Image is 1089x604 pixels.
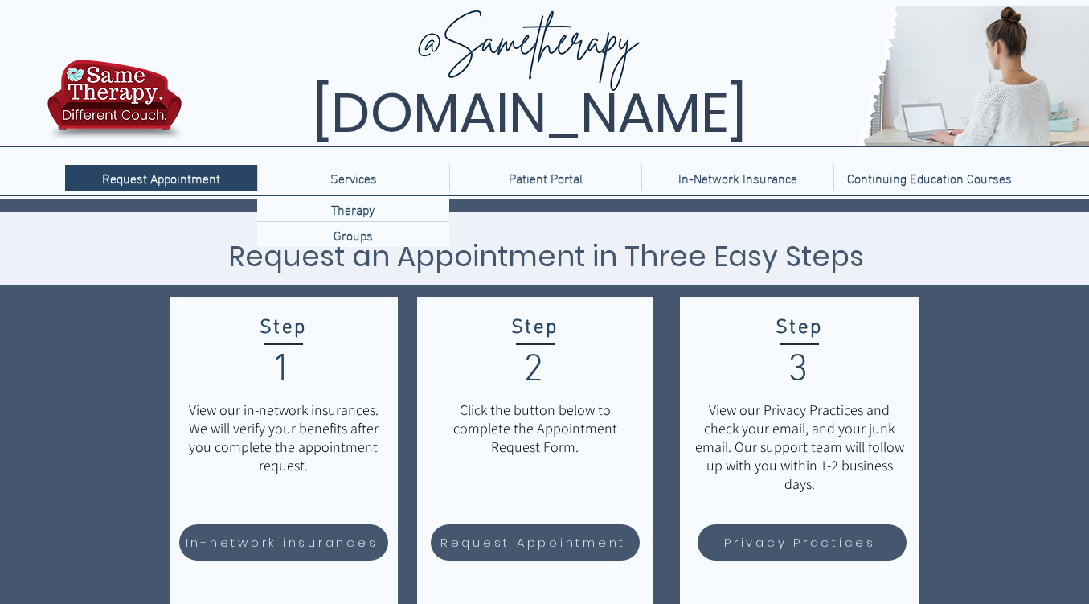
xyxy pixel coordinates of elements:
p: View our in-network insurances. We will verify your benefits after you complete the appointment r... [182,401,386,475]
span: Request Appointment [440,533,626,552]
a: Request Appointment [431,524,640,561]
span: Step [511,316,559,340]
p: Click the button below to complete the Appointment Request Form. [433,401,637,456]
p: In-Network Insurance [670,165,805,191]
span: 1 [272,347,294,394]
p: Request Appointment [94,165,228,191]
p: Services [322,165,385,191]
a: Therapy [257,196,449,221]
p: Continuing Education Courses [839,165,1020,191]
a: Continuing Education Courses [833,165,1026,191]
a: In-network insurances [179,524,388,561]
p: Patient Portal [501,165,591,191]
div: Services [257,165,449,191]
span: 3 [788,347,810,394]
a: Groups [257,221,449,247]
span: Step [776,316,823,340]
a: Patient Portal [449,165,641,191]
a: In-Network Insurance [641,165,833,191]
span: In-network insurances [186,533,379,552]
span: 2 [523,347,546,394]
span: Privacy Practices [724,533,876,552]
p: Groups [327,222,379,247]
p: View our Privacy Practices and check your email, and your junk email. Our support team will follo... [693,401,907,493]
span: Step [260,316,307,340]
a: Request Appointment [65,165,257,191]
p: Therapy [325,196,381,221]
span: [DOMAIN_NAME] [313,75,747,151]
img: TBH.US [43,57,186,152]
a: Privacy Practices [698,524,907,561]
h3: Request an Appointment in Three Easy Steps [151,235,941,277]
